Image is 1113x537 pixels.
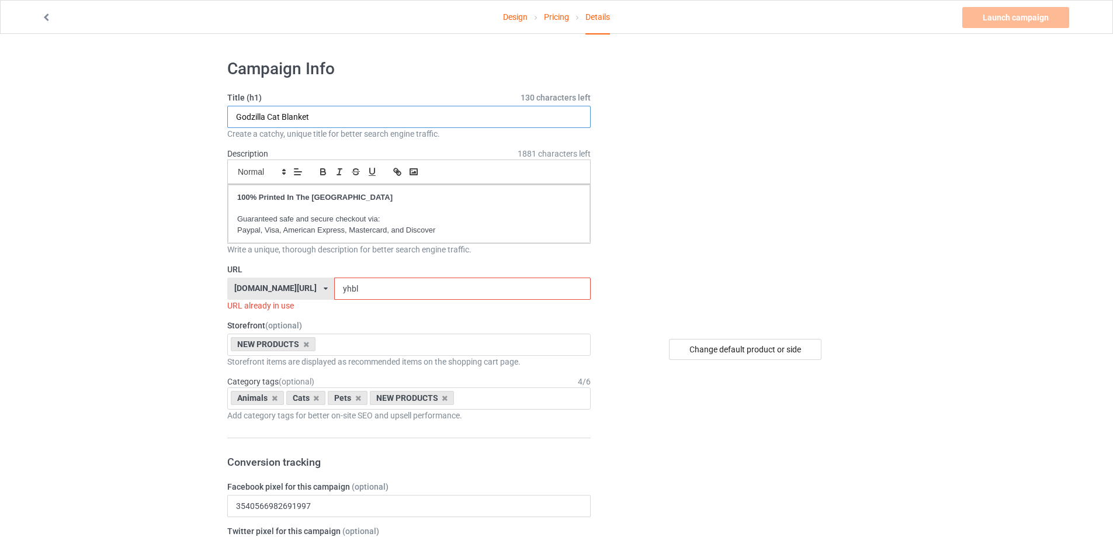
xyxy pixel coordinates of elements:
div: NEW PRODUCTS [231,337,315,351]
div: Change default product or side [669,339,821,360]
a: Design [503,1,528,33]
div: Details [585,1,610,34]
h3: Conversion tracking [227,455,591,469]
label: Category tags [227,376,314,387]
label: URL [227,264,591,275]
span: (optional) [352,482,389,491]
div: Animals [231,391,284,405]
label: Storefront [227,320,591,331]
div: Storefront items are displayed as recommended items on the shopping cart page. [227,356,591,368]
label: Facebook pixel for this campaign [227,481,591,493]
a: Pricing [544,1,569,33]
div: URL already in use [227,300,591,311]
div: Create a catchy, unique title for better search engine traffic. [227,128,591,140]
div: [DOMAIN_NAME][URL] [234,284,317,292]
strong: 100% Printed In The [GEOGRAPHIC_DATA] [237,193,393,202]
span: (optional) [342,526,379,536]
label: Twitter pixel for this campaign [227,525,591,537]
div: 4 / 6 [578,376,591,387]
h1: Campaign Info [227,58,591,79]
p: Guaranteed safe and secure checkout via: [237,214,581,225]
span: 1881 characters left [518,148,591,160]
div: Cats [286,391,326,405]
div: NEW PRODUCTS [370,391,455,405]
p: Paypal, Visa, American Express, Mastercard, and Discover [237,225,581,236]
div: Pets [328,391,367,405]
label: Title (h1) [227,92,591,103]
span: (optional) [265,321,302,330]
span: (optional) [279,377,314,386]
div: Add category tags for better on-site SEO and upsell performance. [227,410,591,421]
span: 130 characters left [521,92,591,103]
label: Description [227,149,268,158]
div: Write a unique, thorough description for better search engine traffic. [227,244,591,255]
